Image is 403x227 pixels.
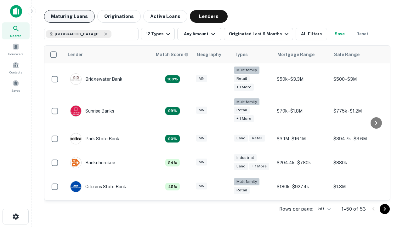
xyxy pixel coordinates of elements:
[71,181,81,192] img: picture
[380,204,390,214] button: Go to next page
[177,28,221,40] button: Any Amount
[234,178,259,185] div: Multifamily
[197,51,221,58] div: Geography
[330,46,387,63] th: Sale Range
[249,163,269,170] div: + 1 more
[330,175,387,199] td: $1.3M
[330,63,387,95] td: $500 - $3M
[330,95,387,127] td: $775k - $1.2M
[2,77,30,94] a: Saved
[234,154,257,161] div: Industrial
[249,135,265,142] div: Retail
[97,10,141,23] button: Originations
[231,46,274,63] th: Types
[70,157,115,168] div: Bankcherokee
[10,33,21,38] span: Search
[64,46,152,63] th: Lender
[165,183,180,190] div: Matching Properties: 5, hasApolloMatch: undefined
[2,59,30,76] a: Contacts
[274,63,330,95] td: $50k - $3.3M
[8,51,23,56] span: Borrowers
[274,95,330,127] td: $70k - $1.8M
[279,205,313,213] p: Rows per page:
[296,28,327,40] button: All Filters
[71,106,81,116] img: picture
[234,187,250,194] div: Retail
[234,67,259,74] div: Multifamily
[234,84,254,91] div: + 1 more
[234,163,248,170] div: Land
[330,199,387,223] td: $485k - $519.9k
[141,28,175,40] button: 12 Types
[330,28,350,40] button: Save your search to get updates of matches that match your search criteria.
[234,75,250,82] div: Retail
[196,107,207,114] div: MN
[165,159,180,166] div: Matching Properties: 6, hasApolloMatch: undefined
[71,133,81,144] img: picture
[10,5,22,18] img: capitalize-icon.png
[196,159,207,166] div: MN
[68,51,83,58] div: Lender
[235,51,248,58] div: Types
[196,75,207,82] div: MN
[330,151,387,175] td: $880k
[165,135,180,143] div: Matching Properties: 10, hasApolloMatch: undefined
[352,28,372,40] button: Reset
[274,175,330,199] td: $180k - $927.4k
[156,51,187,58] h6: Match Score
[196,183,207,190] div: MN
[342,205,366,213] p: 1–50 of 53
[372,177,403,207] iframe: Chat Widget
[196,135,207,142] div: MN
[11,88,20,93] span: Saved
[2,41,30,58] a: Borrowers
[229,30,290,38] div: Originated Last 6 Months
[70,105,114,117] div: Sunrise Banks
[274,151,330,175] td: $204.4k - $780k
[165,75,180,83] div: Matching Properties: 20, hasApolloMatch: undefined
[274,46,330,63] th: Mortgage Range
[234,135,248,142] div: Land
[334,51,360,58] div: Sale Range
[234,107,250,114] div: Retail
[277,51,315,58] div: Mortgage Range
[9,70,22,75] span: Contacts
[70,73,122,85] div: Bridgewater Bank
[55,31,102,37] span: [GEOGRAPHIC_DATA][PERSON_NAME], [GEOGRAPHIC_DATA], [GEOGRAPHIC_DATA]
[152,46,193,63] th: Capitalize uses an advanced AI algorithm to match your search with the best lender. The match sco...
[193,46,231,63] th: Geography
[71,157,81,168] img: picture
[2,22,30,39] a: Search
[234,115,254,122] div: + 1 more
[70,133,119,144] div: Park State Bank
[70,181,126,192] div: Citizens State Bank
[44,10,95,23] button: Maturing Loans
[156,51,189,58] div: Capitalize uses an advanced AI algorithm to match your search with the best lender. The match sco...
[224,28,293,40] button: Originated Last 6 Months
[330,127,387,151] td: $394.7k - $3.6M
[143,10,187,23] button: Active Loans
[234,98,259,106] div: Multifamily
[71,74,81,84] img: picture
[190,10,228,23] button: Lenders
[274,127,330,151] td: $3.1M - $16.1M
[165,107,180,115] div: Matching Properties: 11, hasApolloMatch: undefined
[274,199,330,223] td: $384k - $2M
[316,204,332,213] div: 50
